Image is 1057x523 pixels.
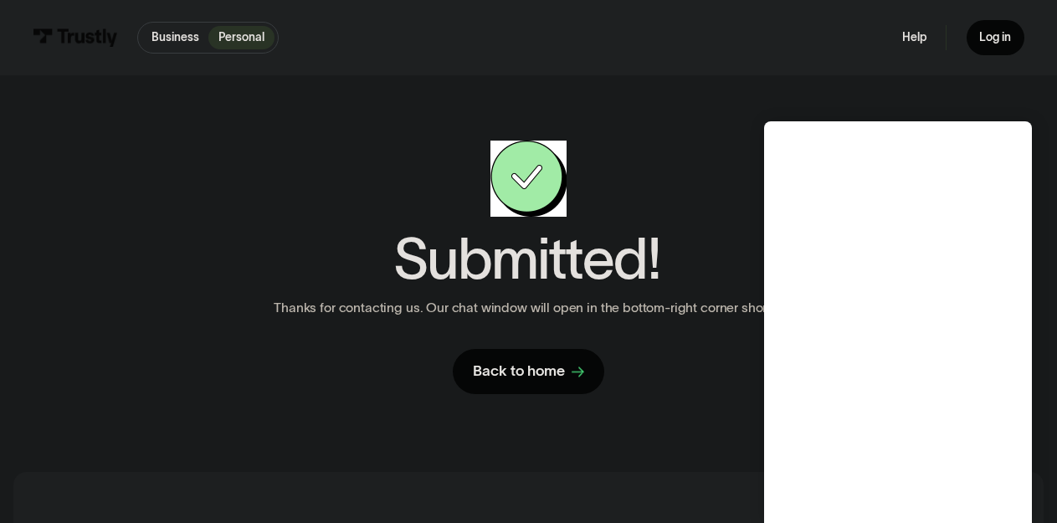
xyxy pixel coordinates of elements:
a: Personal [208,26,274,49]
iframe: Chat Window [764,121,1032,523]
a: Log in [967,20,1024,54]
div: Back to home [473,361,565,381]
a: Help [902,30,926,45]
p: Business [151,29,199,47]
p: Thanks for contacting us. Our chat window will open in the bottom-right corner shortly. [274,300,782,316]
a: Business [141,26,208,49]
h1: Submitted! [393,230,659,287]
a: Back to home [453,349,603,394]
p: Personal [218,29,264,47]
img: Trustly Logo [33,28,118,46]
div: Log in [979,30,1011,45]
